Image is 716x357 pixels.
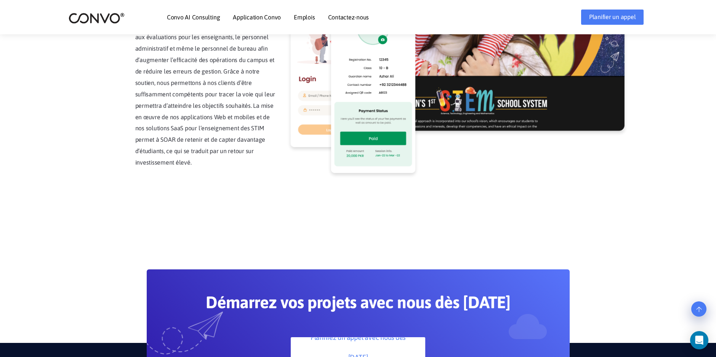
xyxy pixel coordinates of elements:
[690,331,708,349] div: Ouvrez Intercom Messenger
[328,14,369,20] a: Contactez-nous
[69,12,125,24] img: logo_2.png
[233,14,281,20] a: Application Convo
[581,10,644,25] a: Planifier un appel
[167,14,220,20] a: Convo AI Consulting
[294,14,315,20] a: Emplois
[183,292,533,318] h2: Démarrez vos projets avec nous dès [DATE]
